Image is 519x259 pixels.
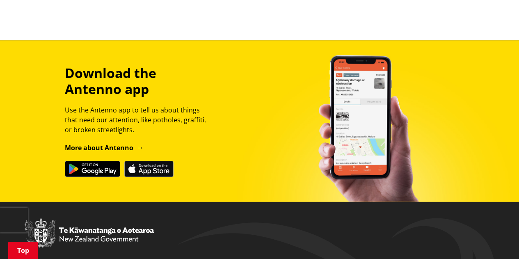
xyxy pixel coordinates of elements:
[8,242,38,259] a: Top
[25,237,154,244] a: New Zealand Government
[481,225,511,254] iframe: Messenger Launcher
[65,160,120,177] img: Get it on Google Play
[124,160,174,177] img: Download on the App Store
[65,105,213,134] p: Use the Antenno app to tell us about things that need our attention, like potholes, graffiti, or ...
[65,143,144,152] a: More about Antenno
[65,65,213,96] h3: Download the Antenno app
[25,218,154,248] img: New Zealand Government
